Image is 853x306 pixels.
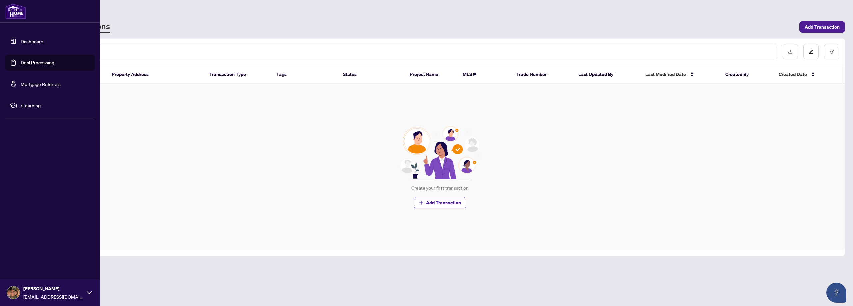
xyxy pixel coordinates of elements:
[824,44,839,59] button: filter
[645,71,686,78] span: Last Modified Date
[803,44,819,59] button: edit
[511,65,573,84] th: Trade Number
[204,65,271,84] th: Transaction Type
[457,65,511,84] th: MLS #
[5,3,26,19] img: logo
[640,65,720,84] th: Last Modified Date
[720,65,773,84] th: Created By
[21,38,43,44] a: Dashboard
[773,65,836,84] th: Created Date
[21,60,54,66] a: Deal Processing
[799,21,845,33] button: Add Transaction
[106,65,204,84] th: Property Address
[426,197,461,208] span: Add Transaction
[783,44,798,59] button: download
[573,65,640,84] th: Last Updated By
[404,65,457,84] th: Project Name
[7,286,20,299] img: Profile Icon
[788,49,793,54] span: download
[411,184,469,192] div: Create your first transaction
[397,126,483,179] img: Null State Icon
[338,65,404,84] th: Status
[809,49,813,54] span: edit
[805,22,840,32] span: Add Transaction
[779,71,807,78] span: Created Date
[21,81,61,87] a: Mortgage Referrals
[414,197,466,208] button: Add Transaction
[419,200,424,205] span: plus
[271,65,338,84] th: Tags
[23,285,83,292] span: [PERSON_NAME]
[23,293,83,300] span: [EMAIL_ADDRESS][DOMAIN_NAME]
[826,283,846,303] button: Open asap
[829,49,834,54] span: filter
[21,102,90,109] span: rLearning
